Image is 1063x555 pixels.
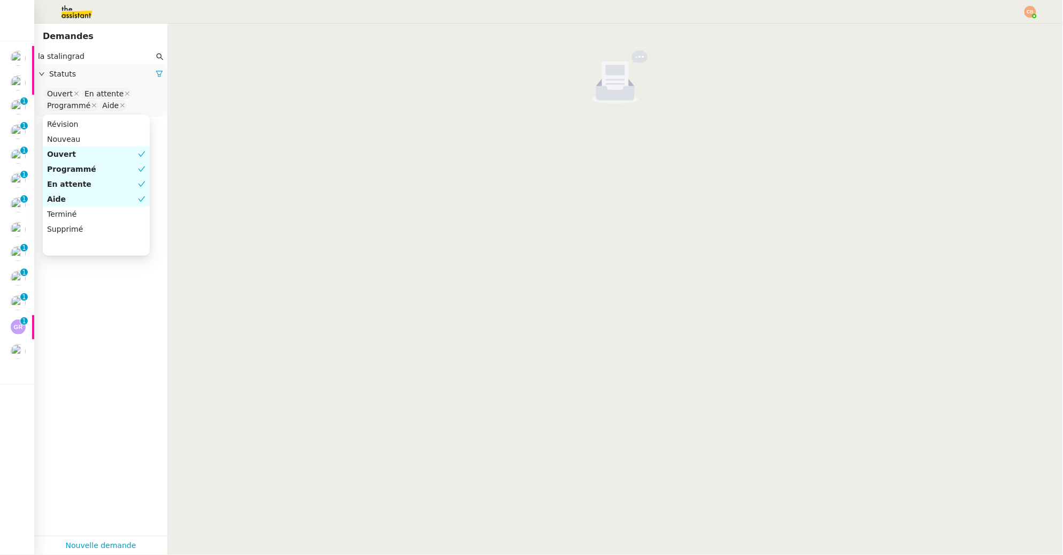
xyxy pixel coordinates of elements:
[34,64,167,85] div: Statuts
[20,317,28,325] nz-badge-sup: 1
[43,29,94,44] nz-page-header-title: Demandes
[47,179,138,189] div: En attente
[43,222,150,237] nz-option-item: Supprimé
[22,97,26,107] p: 1
[11,246,26,261] img: users%2FrxcTinYCQST3nt3eRyMgQ024e422%2Favatar%2Fa0327058c7192f72952294e6843542370f7921c3.jpg
[47,101,90,110] div: Programmé
[47,224,145,234] div: Supprimé
[102,101,119,110] div: Aide
[43,162,150,177] nz-option-item: Programmé
[11,149,26,164] img: users%2F9mvJqJUvllffspLsQzytnd0Nt4c2%2Favatar%2F82da88e3-d90d-4e39-b37d-dcb7941179ae
[66,539,136,552] a: Nouvelle demande
[44,100,98,111] nz-select-item: Programmé
[43,117,150,132] nz-option-item: Révision
[11,75,26,90] img: users%2FDBF5gIzOT6MfpzgDQC7eMkIK8iA3%2Favatar%2Fd943ca6c-06ba-4e73-906b-d60e05e423d3
[11,173,26,188] img: users%2FPVo4U3nC6dbZZPS5thQt7kGWk8P2%2Favatar%2F1516997780130.jpeg
[84,89,124,98] div: En attente
[43,177,150,192] nz-option-item: En attente
[11,295,26,310] img: users%2F9mvJqJUvllffspLsQzytnd0Nt4c2%2Favatar%2F82da88e3-d90d-4e39-b37d-dcb7941179ae
[47,89,73,98] div: Ouvert
[22,317,26,327] p: 1
[1025,6,1036,18] img: svg
[20,293,28,301] nz-badge-sup: 1
[22,269,26,278] p: 1
[99,100,127,111] nz-select-item: Aide
[20,97,28,105] nz-badge-sup: 1
[20,171,28,178] nz-badge-sup: 1
[11,100,26,115] img: users%2F9mvJqJUvllffspLsQzytnd0Nt4c2%2Favatar%2F82da88e3-d90d-4e39-b37d-dcb7941179ae
[43,147,150,162] nz-option-item: Ouvert
[11,344,26,359] img: users%2F9mvJqJUvllffspLsQzytnd0Nt4c2%2Favatar%2F82da88e3-d90d-4e39-b37d-dcb7941179ae
[47,194,138,204] div: Aide
[20,269,28,276] nz-badge-sup: 1
[20,195,28,203] nz-badge-sup: 1
[43,132,150,147] nz-option-item: Nouveau
[22,244,26,254] p: 1
[22,147,26,156] p: 1
[47,149,138,159] div: Ouvert
[20,244,28,252] nz-badge-sup: 1
[47,119,145,129] div: Révision
[49,68,156,80] span: Statuts
[38,50,154,63] input: Rechercher
[11,124,26,139] img: users%2F9mvJqJUvllffspLsQzytnd0Nt4c2%2Favatar%2F82da88e3-d90d-4e39-b37d-dcb7941179ae
[47,209,145,219] div: Terminé
[11,222,26,237] img: users%2FHIWaaSoTa5U8ssS5t403NQMyZZE3%2Favatar%2Fa4be050e-05fa-4f28-bbe7-e7e8e4788720
[20,122,28,130] nz-badge-sup: 1
[82,88,132,99] nz-select-item: En attente
[43,192,150,207] nz-option-item: Aide
[22,195,26,205] p: 1
[11,197,26,212] img: users%2FUWPTPKITw0gpiMilXqRXG5g9gXH3%2Favatar%2F405ab820-17f5-49fd-8f81-080694535f4d
[47,134,145,144] div: Nouveau
[44,88,81,99] nz-select-item: Ouvert
[22,122,26,132] p: 1
[11,271,26,286] img: users%2FPVo4U3nC6dbZZPS5thQt7kGWk8P2%2Favatar%2F1516997780130.jpeg
[11,51,26,66] img: users%2FDRQJg1VWLLcDJFXGkprjvpAEQdz2%2Favatar%2F_NVP8752-recadre.jpg
[22,171,26,180] p: 1
[22,293,26,303] p: 1
[47,164,138,174] div: Programmé
[11,320,26,334] img: svg
[43,207,150,222] nz-option-item: Terminé
[20,147,28,154] nz-badge-sup: 1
